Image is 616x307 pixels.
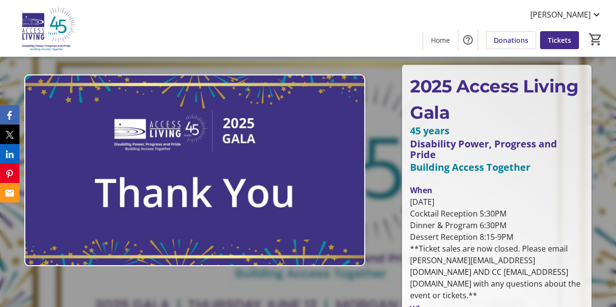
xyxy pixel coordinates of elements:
[431,35,450,45] span: Home
[523,7,610,22] button: [PERSON_NAME]
[423,31,458,49] a: Home
[587,31,604,48] button: Cart
[410,184,432,196] div: When
[540,31,579,49] a: Tickets
[410,196,583,301] div: [DATE] Cocktail Reception 5:30PM Dinner & Program 6:30PM Dessert Reception 8:15-9PM **Ticket sale...
[410,161,530,174] span: Building Access Together
[530,9,591,20] span: [PERSON_NAME]
[548,35,571,45] span: Tickets
[458,30,478,50] button: Help
[410,137,560,161] span: Disability Power, Progress and Pride
[486,31,536,49] a: Donations
[410,124,449,137] span: 45 years
[494,35,528,45] span: Donations
[410,75,578,123] span: 2025 Access Living Gala
[24,74,365,266] img: Campaign CTA Media Photo
[6,4,93,53] img: Access Living's Logo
